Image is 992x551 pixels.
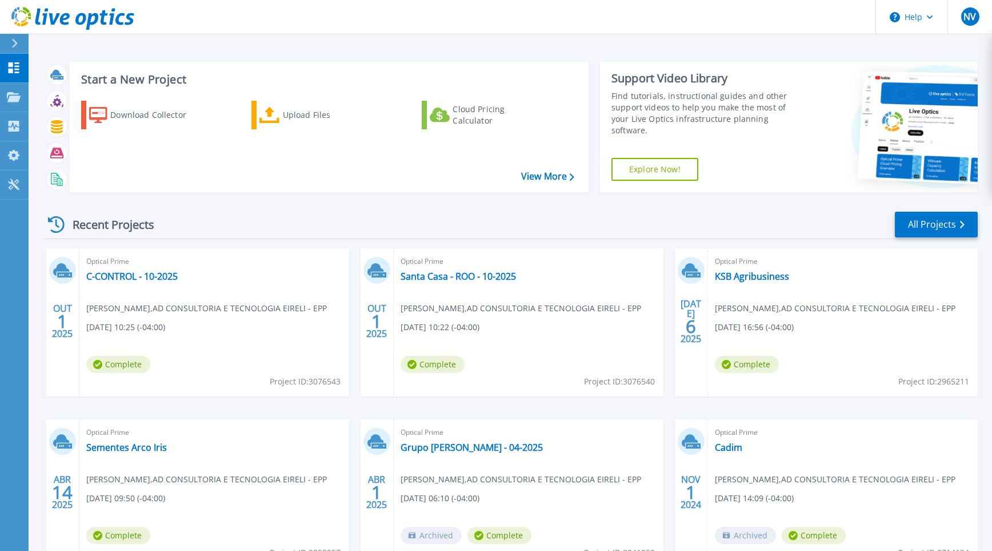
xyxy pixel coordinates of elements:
[86,271,178,282] a: C-CONTROL - 10-2025
[963,12,976,21] span: NV
[401,473,641,486] span: [PERSON_NAME] , AD CONSULTORIA E TECNOLOGIA EIRELI - EPP
[715,442,742,453] a: Cadim
[401,302,641,315] span: [PERSON_NAME] , AD CONSULTORIA E TECNOLOGIA EIRELI - EPP
[715,356,779,373] span: Complete
[715,321,794,334] span: [DATE] 16:56 (-04:00)
[366,471,387,513] div: ABR 2025
[680,300,702,342] div: [DATE] 2025
[782,527,846,544] span: Complete
[270,375,341,388] span: Project ID: 3076543
[110,104,202,126] div: Download Collector
[57,316,67,326] span: 1
[715,302,955,315] span: [PERSON_NAME] , AD CONSULTORIA E TECNOLOGIA EIRELI - EPP
[283,104,374,126] div: Upload Files
[86,321,165,334] span: [DATE] 10:25 (-04:00)
[686,487,696,497] span: 1
[86,302,327,315] span: [PERSON_NAME] , AD CONSULTORIA E TECNOLOGIA EIRELI - EPP
[401,492,479,505] span: [DATE] 06:10 (-04:00)
[86,442,167,453] a: Sementes Arco Iris
[371,487,382,497] span: 1
[611,71,803,86] div: Support Video Library
[86,527,150,544] span: Complete
[715,492,794,505] span: [DATE] 14:09 (-04:00)
[366,300,387,342] div: OUT 2025
[715,271,789,282] a: KSB Agribusiness
[401,426,657,439] span: Optical Prime
[686,322,696,331] span: 6
[86,255,342,268] span: Optical Prime
[611,158,698,181] a: Explore Now!
[86,492,165,505] span: [DATE] 09:50 (-04:00)
[86,356,150,373] span: Complete
[715,527,776,544] span: Archived
[81,73,574,86] h3: Start a New Project
[86,473,327,486] span: [PERSON_NAME] , AD CONSULTORIA E TECNOLOGIA EIRELI - EPP
[467,527,531,544] span: Complete
[521,171,574,182] a: View More
[895,212,978,237] a: All Projects
[715,255,971,268] span: Optical Prime
[898,375,969,388] span: Project ID: 2965211
[251,101,379,129] a: Upload Files
[401,527,462,544] span: Archived
[715,473,955,486] span: [PERSON_NAME] , AD CONSULTORIA E TECNOLOGIA EIRELI - EPP
[52,487,73,497] span: 14
[86,426,342,439] span: Optical Prime
[611,90,803,136] div: Find tutorials, instructional guides and other support videos to help you make the most of your L...
[401,321,479,334] span: [DATE] 10:22 (-04:00)
[401,271,516,282] a: Santa Casa - ROO - 10-2025
[81,101,209,129] a: Download Collector
[371,316,382,326] span: 1
[44,211,170,239] div: Recent Projects
[715,426,971,439] span: Optical Prime
[51,300,73,342] div: OUT 2025
[401,255,657,268] span: Optical Prime
[401,442,543,453] a: Grupo [PERSON_NAME] - 04-2025
[680,471,702,513] div: NOV 2024
[401,356,465,373] span: Complete
[584,375,655,388] span: Project ID: 3076540
[422,101,549,129] a: Cloud Pricing Calculator
[453,104,544,126] div: Cloud Pricing Calculator
[51,471,73,513] div: ABR 2025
